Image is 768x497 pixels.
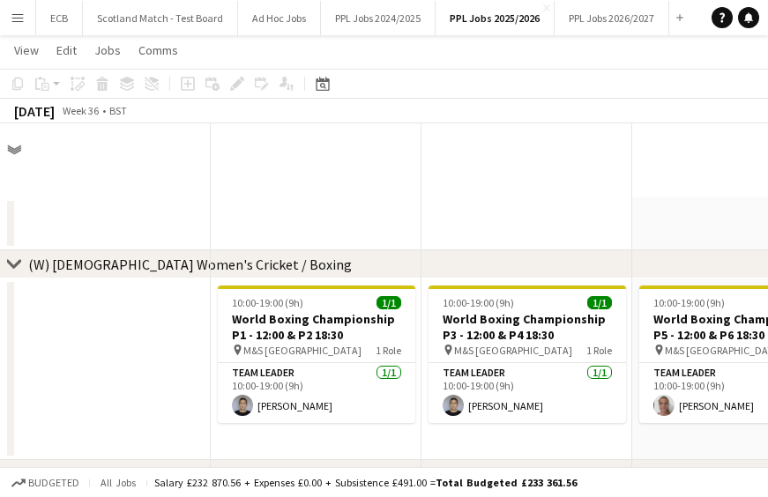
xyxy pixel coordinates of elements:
[87,39,128,62] a: Jobs
[218,286,415,423] app-job-card: 10:00-19:00 (9h)1/1World Boxing Championship P1 - 12:00 & P2 18:30 M&S [GEOGRAPHIC_DATA]1 RoleTea...
[232,296,303,309] span: 10:00-19:00 (9h)
[28,464,185,482] div: (M) England Men's Cricket
[28,477,79,489] span: Budgeted
[454,344,572,357] span: M&S [GEOGRAPHIC_DATA]
[586,344,612,357] span: 1 Role
[238,1,321,35] button: Ad Hoc Jobs
[587,296,612,309] span: 1/1
[7,39,46,62] a: View
[377,296,401,309] span: 1/1
[56,42,77,58] span: Edit
[14,42,39,58] span: View
[14,102,55,120] div: [DATE]
[131,39,185,62] a: Comms
[83,1,238,35] button: Scotland Match - Test Board
[218,311,415,343] h3: World Boxing Championship P1 - 12:00 & P2 18:30
[436,1,555,35] button: PPL Jobs 2025/2026
[653,296,725,309] span: 10:00-19:00 (9h)
[36,1,83,35] button: ECB
[9,473,82,493] button: Budgeted
[138,42,178,58] span: Comms
[154,476,577,489] div: Salary £232 870.56 + Expenses £0.00 + Subsistence £491.00 =
[555,1,669,35] button: PPL Jobs 2026/2027
[376,344,401,357] span: 1 Role
[94,42,121,58] span: Jobs
[429,286,626,423] app-job-card: 10:00-19:00 (9h)1/1World Boxing Championship P3 - 12:00 & P4 18:30 M&S [GEOGRAPHIC_DATA]1 RoleTea...
[243,344,362,357] span: M&S [GEOGRAPHIC_DATA]
[28,256,352,273] div: (W) [DEMOGRAPHIC_DATA] Women's Cricket / Boxing
[429,363,626,423] app-card-role: Team Leader1/110:00-19:00 (9h)[PERSON_NAME]
[443,296,514,309] span: 10:00-19:00 (9h)
[58,104,102,117] span: Week 36
[429,311,626,343] h3: World Boxing Championship P3 - 12:00 & P4 18:30
[49,39,84,62] a: Edit
[321,1,436,35] button: PPL Jobs 2024/2025
[97,476,139,489] span: All jobs
[109,104,127,117] div: BST
[436,476,577,489] span: Total Budgeted £233 361.56
[218,363,415,423] app-card-role: Team Leader1/110:00-19:00 (9h)[PERSON_NAME]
